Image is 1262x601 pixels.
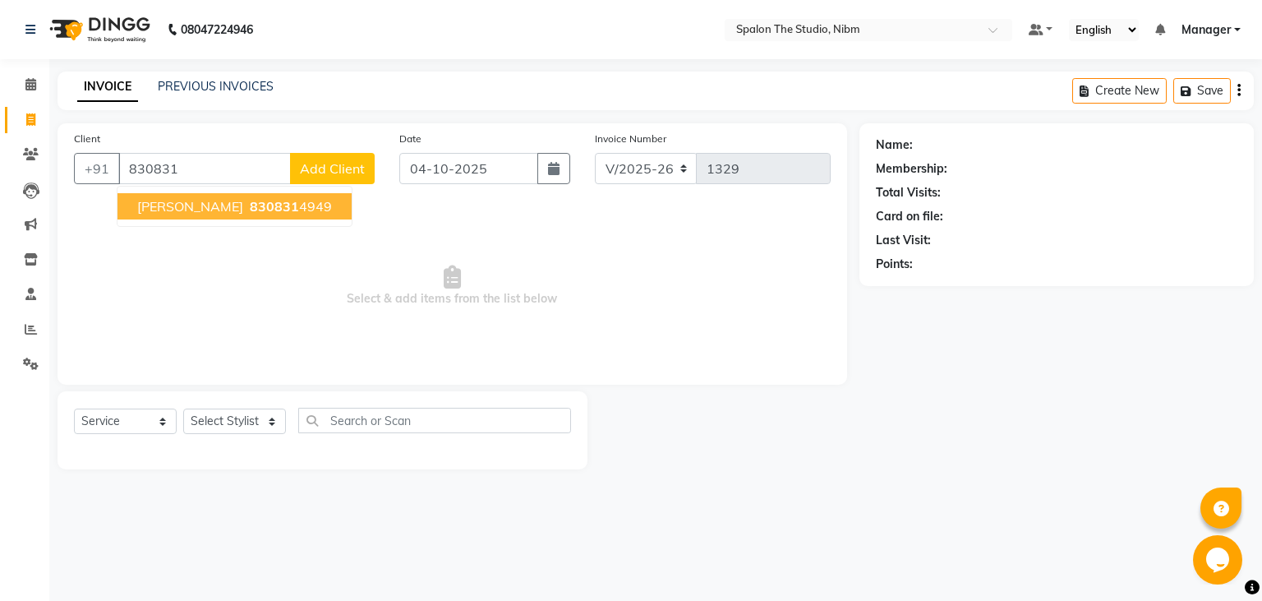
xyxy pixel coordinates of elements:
[399,132,421,146] label: Date
[300,160,365,177] span: Add Client
[876,232,931,249] div: Last Visit:
[246,198,332,215] ngb-highlight: 4949
[1181,21,1231,39] span: Manager
[137,198,243,215] span: [PERSON_NAME]
[1072,78,1167,104] button: Create New
[298,408,571,433] input: Search or Scan
[74,132,100,146] label: Client
[77,72,138,102] a: INVOICE
[74,204,831,368] span: Select & add items from the list below
[250,198,299,215] span: 830831
[595,132,666,146] label: Invoice Number
[876,208,943,225] div: Card on file:
[181,7,253,53] b: 08047224946
[1173,78,1231,104] button: Save
[876,256,913,273] div: Points:
[42,7,154,53] img: logo
[1193,535,1246,585] iframe: chat widget
[74,153,120,184] button: +91
[158,79,274,94] a: PREVIOUS INVOICES
[290,153,375,184] button: Add Client
[118,153,291,184] input: Search by Name/Mobile/Email/Code
[876,136,913,154] div: Name:
[876,184,941,201] div: Total Visits:
[876,160,947,178] div: Membership:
